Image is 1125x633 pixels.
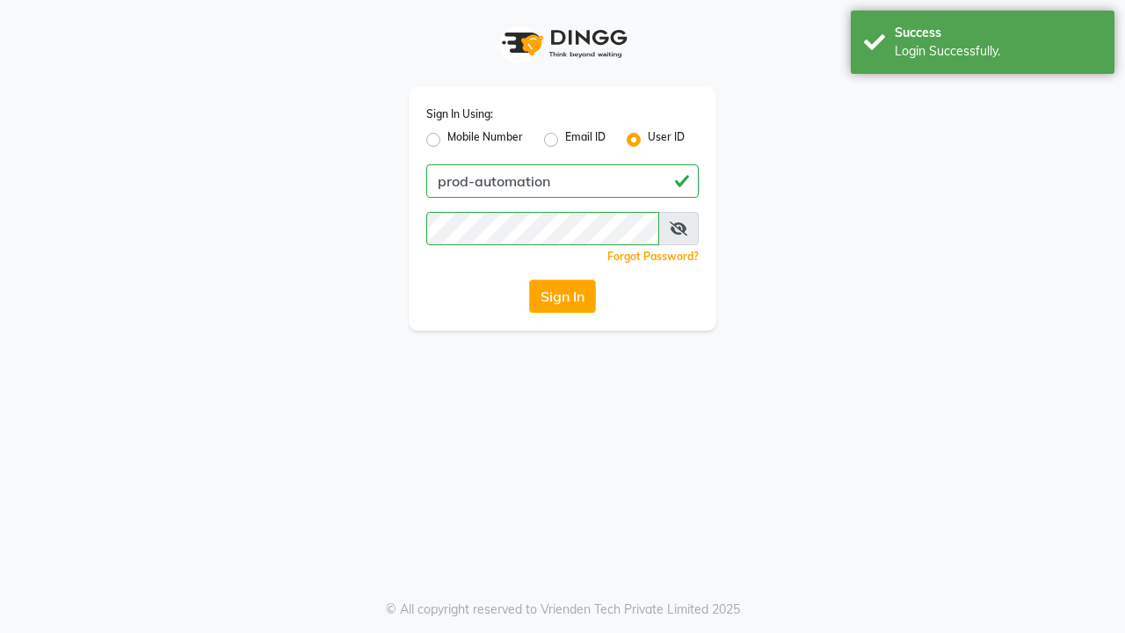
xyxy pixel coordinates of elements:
[607,250,699,263] a: Forgot Password?
[492,18,633,69] img: logo1.svg
[426,106,493,122] label: Sign In Using:
[648,129,685,150] label: User ID
[895,24,1101,42] div: Success
[529,280,596,313] button: Sign In
[426,164,699,198] input: Username
[895,42,1101,61] div: Login Successfully.
[426,212,659,245] input: Username
[447,129,523,150] label: Mobile Number
[565,129,606,150] label: Email ID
